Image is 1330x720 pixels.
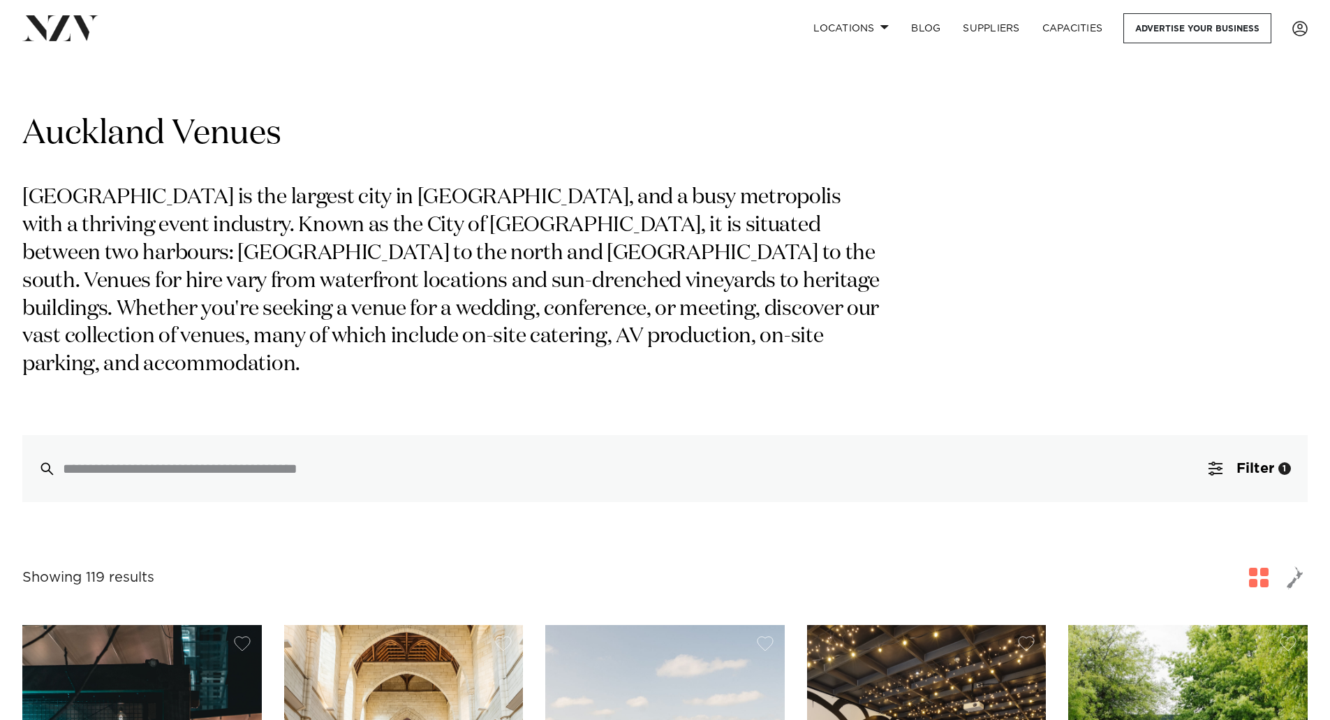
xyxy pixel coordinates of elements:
[22,112,1308,156] h1: Auckland Venues
[802,13,900,43] a: Locations
[952,13,1030,43] a: SUPPLIERS
[22,15,98,41] img: nzv-logo.png
[1278,462,1291,475] div: 1
[1123,13,1271,43] a: Advertise your business
[22,567,154,589] div: Showing 119 results
[1192,435,1308,502] button: Filter1
[900,13,952,43] a: BLOG
[1236,462,1274,476] span: Filter
[1031,13,1114,43] a: Capacities
[22,184,885,379] p: [GEOGRAPHIC_DATA] is the largest city in [GEOGRAPHIC_DATA], and a busy metropolis with a thriving...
